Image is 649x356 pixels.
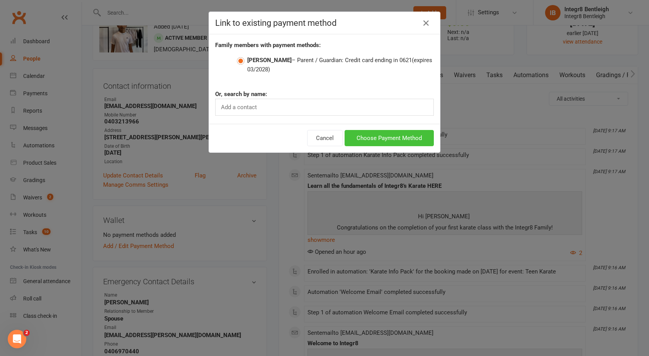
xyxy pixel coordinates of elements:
[345,130,434,146] button: Choose Payment Method
[307,130,343,146] button: Cancel
[215,91,267,98] strong: Or, search by name:
[420,17,432,29] button: Close
[220,102,260,112] input: Add a contact
[215,42,321,49] strong: Family members with payment methods:
[247,57,292,64] strong: [PERSON_NAME]
[237,56,434,74] label: – Parent / Guardian: Credit card ending in 0621
[8,330,26,348] iframe: Intercom live chat
[215,18,434,28] h4: Link to existing payment method
[24,330,30,336] span: 2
